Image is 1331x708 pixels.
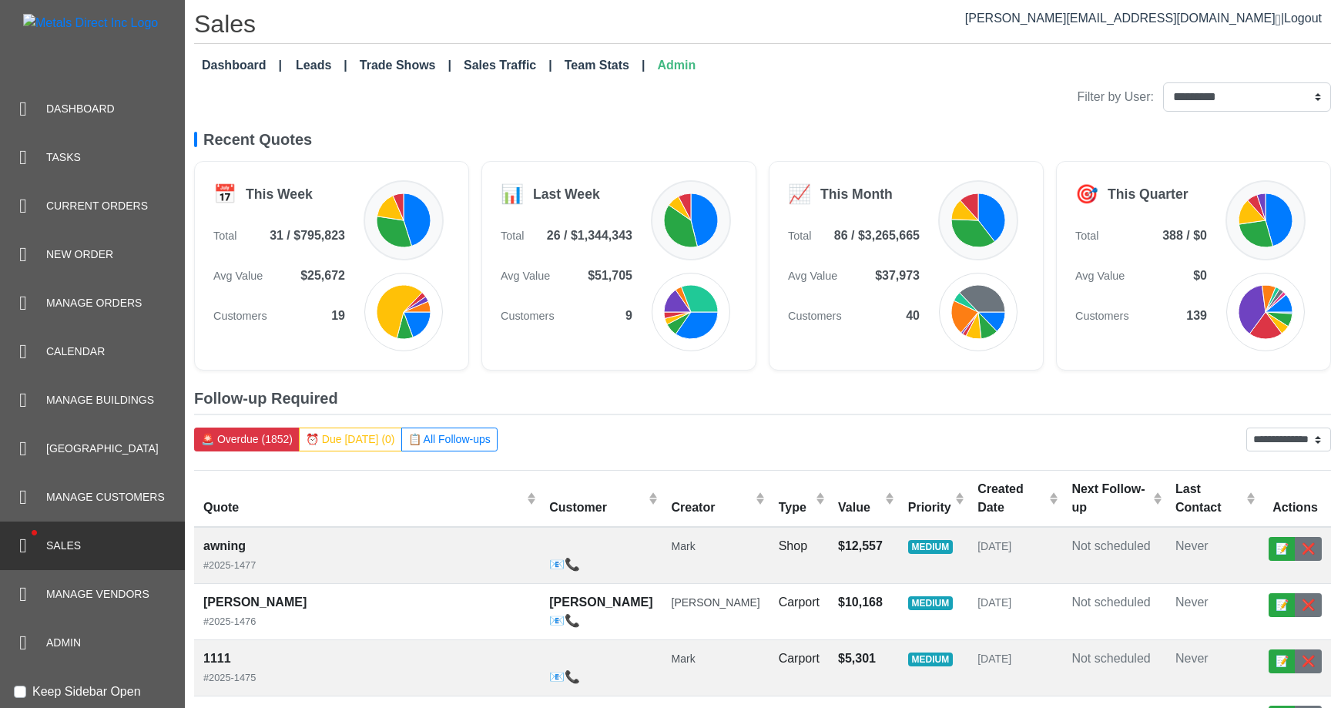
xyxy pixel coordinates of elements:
div: Customer [549,498,645,517]
button: 📝 [1269,649,1296,673]
button: ❌ [1295,593,1322,617]
span: Current Orders [46,198,148,214]
h1: Sales [194,9,1331,44]
span: Total [213,228,236,245]
div: Priority [908,498,951,517]
button: ❌ [1295,649,1322,673]
span: Calendar [46,344,105,360]
a: Admin [651,50,702,81]
path: RV Cover: 61 quotes [1239,200,1266,224]
div: This Week [246,184,313,204]
span: [PERSON_NAME] [672,596,760,609]
div: This Quarter [1108,184,1189,204]
span: 26 / $1,344,343 [547,226,632,245]
label: Keep Sidebar Open [32,683,141,701]
span: MEDIUM [908,596,953,610]
div: Created Date [977,480,1045,517]
path: Mario: 10 quotes ($0) [1266,287,1279,312]
path: Carport: 105 quotes [1239,220,1272,247]
div: | [965,9,1322,28]
span: 139 [1186,307,1207,325]
span: Logout [1284,12,1322,25]
span: $37,973 [875,267,920,285]
div: Last Week [533,184,600,204]
path: Jeff: 1 quotes ($0) [665,312,691,324]
path: Shop: 34 quotes [978,193,1005,242]
path: Lydia: 9 quotes ($0) [676,312,718,339]
span: [DATE] [977,540,1011,552]
span: Not scheduled [1071,539,1150,552]
div: Creator [672,498,753,517]
span: 31 / $795,823 [270,226,345,245]
span: Mark [672,540,696,552]
div: Quote [203,498,523,517]
h5: Follow-up Required [194,389,1331,415]
div: Next Follow-up [1071,480,1148,517]
path: Customercare: 4 quotes ($0) [664,290,691,313]
td: Carport [769,640,829,696]
div: This Month [820,184,893,204]
span: Mark [672,653,696,665]
button: 📝 [1269,537,1296,561]
button: 🚨 Overdue (1852) [194,428,300,451]
path: Lydia: 32 quotes ($0) [1262,285,1276,312]
path: Lydia: 18 quotes ($0) [377,285,422,338]
path: Erik: 43 quotes ($0) [1266,295,1292,312]
span: Tasks [46,149,81,166]
strong: $10,168 [838,596,883,609]
strong: [PERSON_NAME] [549,596,652,609]
a: 📞 [565,614,580,627]
path: Carport: 14 quotes [404,193,431,246]
span: Avg Value [501,268,550,285]
span: Customers [501,308,555,325]
div: Value [838,498,881,517]
path: Jeff: 2 quotes ($0) [963,312,978,336]
path: Jeff: 11 quotes ($0) [1266,290,1283,313]
div: Actions [1269,498,1322,517]
a: Leads [290,50,354,81]
path: Shop: 177 quotes [1266,193,1292,247]
path: Shop: 10 quotes [377,216,411,247]
span: [GEOGRAPHIC_DATA] [46,441,159,457]
strong: $12,557 [838,539,883,552]
path: Frank: 1 quotes ($0) [404,297,428,312]
path: RV Cover: 11 quotes [951,200,978,220]
span: Manage Customers [46,489,165,505]
path: Shed: 2 quotes [393,193,404,220]
a: 📧 [549,614,565,627]
path: Shed: 20 quotes [1257,193,1266,220]
a: 📞 [565,558,580,571]
path: Erik: 2 quotes ($0) [667,312,691,334]
span: 86 / $3,265,665 [834,226,920,245]
path: Shed: 2 quotes [669,196,691,220]
div: Type [779,498,812,517]
span: Never [1175,652,1209,665]
a: 📞 [565,670,580,683]
path: Erik: 2 quotes ($0) [404,302,431,313]
a: 📧 [549,558,565,571]
div: 📈 [788,180,811,208]
path: Carport: 31 quotes [951,220,994,247]
path: Mark: 9 quotes ($0) [978,312,997,339]
span: Not scheduled [1071,652,1150,665]
span: Never [1175,596,1209,609]
path: Shop: 10 quotes [664,206,697,248]
h5: Recent Quotes [194,130,1331,149]
path: Mark: 31 quotes ($0) [1266,312,1292,327]
span: $51,705 [588,267,632,285]
td: Shop [769,527,829,584]
path: Frank: 8 quotes ($0) [682,285,718,312]
span: Avg Value [213,268,263,285]
div: 📊 [501,180,524,208]
div: 📅 [213,180,236,208]
label: Filter by User: [1077,88,1154,106]
span: [DATE] [977,653,1011,665]
path: Geno: 5 quotes ($0) [954,293,978,312]
a: Dashboard [196,50,288,81]
path: Customercare: 11 quotes ($0) [978,312,1005,331]
span: Customers [788,308,842,325]
button: 📋 All Follow-ups [401,428,498,451]
div: 🎯 [1075,180,1098,208]
span: Manage Buildings [46,392,154,408]
span: Avg Value [788,268,837,285]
